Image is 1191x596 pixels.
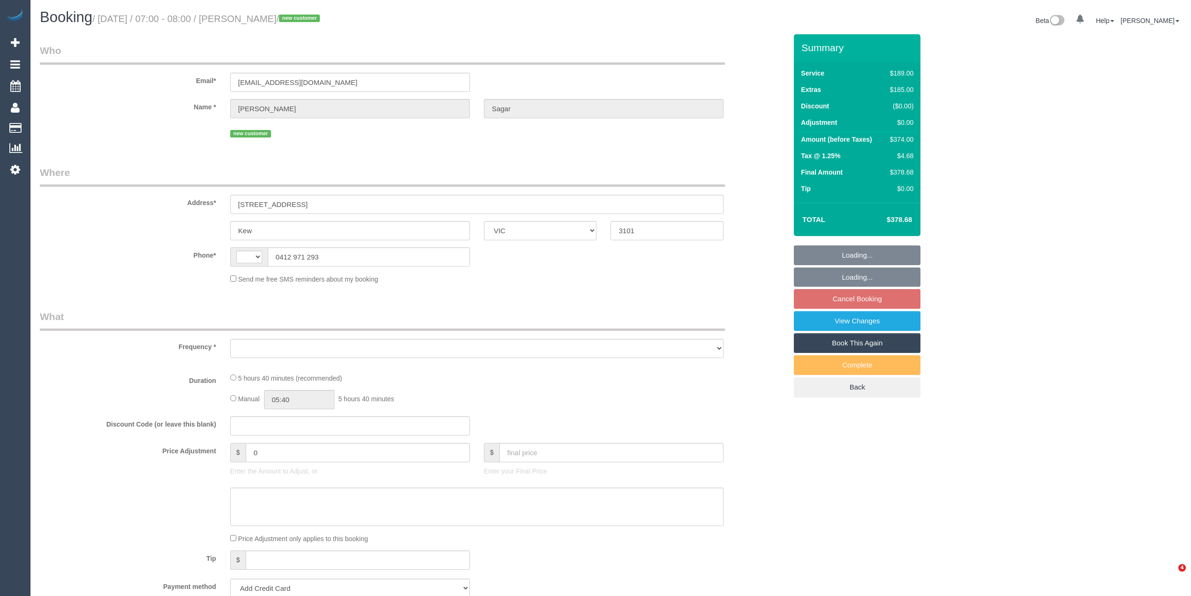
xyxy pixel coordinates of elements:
[92,14,323,24] small: / [DATE] / 07:00 - 08:00 / [PERSON_NAME]
[886,85,913,94] div: $185.00
[611,221,724,240] input: Post Code*
[484,466,724,476] p: Enter your Final Price
[230,73,470,92] input: Email*
[277,14,323,24] span: /
[33,247,223,260] label: Phone*
[230,466,470,476] p: Enter the Amount to Adjust, or
[801,151,840,160] label: Tax @ 1.25%
[33,416,223,429] label: Discount Code (or leave this blank)
[33,195,223,207] label: Address*
[801,168,843,177] label: Final Amount
[40,166,725,187] legend: Where
[33,373,223,385] label: Duration
[886,101,913,111] div: ($0.00)
[238,395,260,403] span: Manual
[801,42,916,53] h3: Summary
[859,216,912,224] h4: $378.68
[801,69,824,78] label: Service
[33,579,223,591] label: Payment method
[499,443,724,462] input: final price
[886,69,913,78] div: $189.00
[238,374,342,382] span: 5 hours 40 minutes (recommended)
[484,443,499,462] span: $
[801,85,821,94] label: Extras
[1159,564,1182,587] iframe: Intercom live chat
[33,73,223,85] label: Email*
[1036,17,1065,24] a: Beta
[886,151,913,160] div: $4.68
[33,550,223,563] label: Tip
[886,168,913,177] div: $378.68
[33,443,223,456] label: Price Adjustment
[230,221,470,240] input: Suburb*
[238,535,368,543] span: Price Adjustment only applies to this booking
[40,310,725,331] legend: What
[801,101,829,111] label: Discount
[338,395,394,403] span: 5 hours 40 minutes
[794,311,920,331] a: View Changes
[801,184,811,193] label: Tip
[1049,15,1064,27] img: New interface
[40,9,92,25] span: Booking
[6,9,24,23] img: Automaid Logo
[886,184,913,193] div: $0.00
[268,247,470,267] input: Phone*
[886,135,913,144] div: $374.00
[1178,564,1186,572] span: 4
[230,550,246,570] span: $
[230,130,271,138] span: new customer
[886,118,913,127] div: $0.00
[484,99,724,118] input: Last Name*
[794,377,920,397] a: Back
[801,118,837,127] label: Adjustment
[238,275,378,283] span: Send me free SMS reminders about my booking
[1096,17,1114,24] a: Help
[230,443,246,462] span: $
[279,15,320,22] span: new customer
[794,333,920,353] a: Book This Again
[40,44,725,65] legend: Who
[1121,17,1179,24] a: [PERSON_NAME]
[33,99,223,112] label: Name *
[230,99,470,118] input: First Name*
[801,135,872,144] label: Amount (before Taxes)
[33,339,223,351] label: Frequency *
[802,215,825,223] strong: Total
